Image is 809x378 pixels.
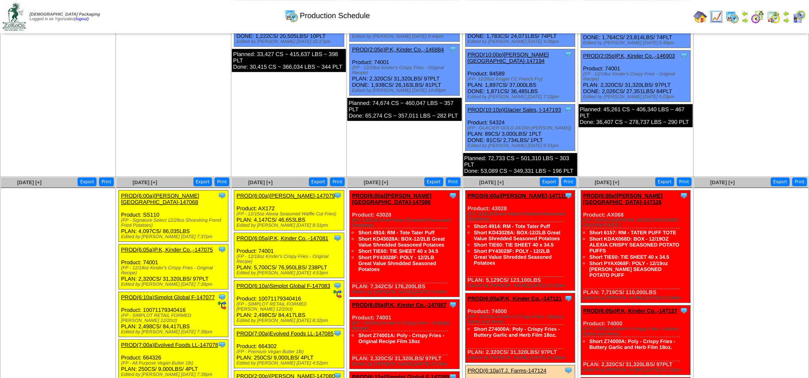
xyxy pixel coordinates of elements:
[595,180,619,185] a: [DATE] [+]
[236,212,343,217] div: (FP - 12/15oz Alexia Seasoned Waffle Cut Fries)
[468,283,575,288] div: Edited by [PERSON_NAME] [DATE] 11:07pm
[214,177,229,186] button: Print
[309,177,328,186] button: Export
[589,254,669,260] a: Short TIE60: TIE SHEET 40 x 34.5
[330,177,345,186] button: Print
[119,190,228,242] div: Product: SS110 PLAN: 4,097CS / 86,035LBS
[119,244,228,290] div: Product: 74001 PLAN: 2,320CS / 31,320LBS / 97PLT
[29,12,100,21] span: Logged in as Ygonzalez
[680,51,688,60] img: Tooltip
[579,104,693,127] div: Planned: 45,261 CS ~ 406,340 LBS ~ 467 PLT Done: 36,407 CS ~ 278,737 LBS ~ 290 PLT
[236,223,343,228] div: Edited by [PERSON_NAME] [DATE] 8:31pm
[771,177,790,186] button: Export
[218,301,226,310] img: ediSmall.gif
[468,107,561,113] a: PROD(10:10p)Glacier Sales, I-147193
[121,218,228,228] div: (FP - Signature Select 12/28oz Shoestring Frend Fried Potatoes)
[589,260,668,278] a: Short PYAX068F: POLY - 12/19oz [PERSON_NAME] SEASONED POTATO PUFF
[583,94,690,99] div: Edited by [PERSON_NAME] [DATE] 6:03pm
[474,223,550,229] a: Short 4914: RM - Tote Tater Puff
[589,236,679,254] a: Short KDAX068D: BOX - 12/19OZ ALEXIA CRISPY SEASONED POTATO PUFFS
[352,218,459,228] div: (FP- 12/2LB Great Value Shredded Seasoned Potatoes)
[468,212,575,222] div: (FP- 12/2LB Great Value Shredded Seasoned Potatoes)
[792,10,806,24] img: calendarcustomer.gif
[236,39,343,44] div: Edited by [PERSON_NAME] [DATE] 10:17pm
[347,98,461,121] div: Planned: 74,674 CS ~ 460,047 LBS ~ 357 PLT Done: 65,274 CS ~ 357,011 LBS ~ 282 PLT
[236,361,343,366] div: Edited by [PERSON_NAME] [DATE] 4:52pm
[710,180,735,185] a: [DATE] [+]
[234,190,344,231] div: Product: AX172 PLAN: 4,147CS / 46,653LBS
[121,342,218,348] a: PROD(7:00a)Evolved Foods LL-147078
[655,177,674,186] button: Export
[236,330,334,337] a: PROD(7:00a)Evolved Foods LL-147085
[121,247,213,253] a: PROD(6:05a)P.K, Kinder Co.,-147075
[236,271,343,276] div: Edited by [PERSON_NAME] [DATE] 4:53pm
[474,242,554,248] a: Short TIE60: TIE SHEET 40 x 34.5
[465,190,575,291] div: Product: 43028 PLAN: 5,129CS / 123,100LBS
[78,177,96,186] button: Export
[352,46,444,53] a: PROD(2:05p)P.K, Kinder Co.,-146884
[218,293,226,301] img: Tooltip
[468,39,575,44] div: Edited by [PERSON_NAME] [DATE] 4:26pm
[742,10,748,17] img: arrowleft.gif
[99,177,114,186] button: Print
[792,177,807,186] button: Print
[465,105,575,151] div: Product: 54324 PLAN: 89CS / 3,000LBS / 1PLT DONE: 81CS / 2,734LBS / 1PLT
[583,218,690,228] div: (FP - 12/19oz [PERSON_NAME] SEASONED POTATO PUFFS )
[479,180,504,185] a: [DATE] [+]
[121,361,228,366] div: (FP - All Purpose Vegan Butter 1lb)
[783,17,790,24] img: arrowright.gif
[352,65,459,75] div: (FP - 12/18oz Kinder's Crispy Fries - Original Recipe)
[468,126,575,131] div: (FP - GLACIER GOLD 24/10ct [PERSON_NAME])
[17,180,42,185] a: [DATE] [+]
[564,50,573,59] img: Tooltip
[726,10,739,24] img: calendarprod.gif
[352,88,459,93] div: Edited by [PERSON_NAME] [DATE] 10:49pm
[236,302,343,312] div: (FP - SIMPLOT RETAIL FORMED [PERSON_NAME] 12/20ct)
[564,191,573,200] img: Tooltip
[468,143,575,148] div: Edited by [PERSON_NAME] [DATE] 6:31pm
[218,245,226,254] img: Tooltip
[352,34,459,39] div: Edited by [PERSON_NAME] [DATE] 9:44pm
[468,193,567,199] a: PROD(6:00a)[PERSON_NAME]-147119
[133,180,157,185] a: [DATE] [+]
[583,193,663,205] a: PROD(6:00a)[PERSON_NAME][GEOGRAPHIC_DATA]-147126
[463,153,577,176] div: Planned: 72,733 CS ~ 501,310 LBS ~ 303 PLT Done: 53,089 CS ~ 349,331 LBS ~ 196 PLT
[474,248,552,266] a: Short PY43028F: POLY - 12/2LB Great Value Shredded Seasoned Potatoes
[236,283,330,289] a: PROD(6:10a)Simplot Global F-147083
[583,40,690,46] div: Edited by [PERSON_NAME] [DATE] 5:49pm
[75,17,89,21] a: (logout)
[364,180,388,185] a: [DATE] [+]
[677,177,691,186] button: Print
[583,72,690,82] div: (FP - 12/18oz Kinder's Crispy Fries - Original Recipe)
[236,349,343,354] div: (FP - Premium Vegan Butter 1lb)
[121,282,228,287] div: Edited by [PERSON_NAME] [DATE] 7:39pm
[474,326,560,338] a: Short Z74000A: Poly - Crispy Fries - Buttery Garlic and Herb Film 18oz.
[583,308,678,314] a: PROD(6:05a)P.K, Kinder Co.,-147127
[583,53,675,59] a: PROD(2:05p)P.K, Kinder Co.,-146903
[352,362,459,367] div: Edited by [PERSON_NAME] [DATE] 3:17pm
[352,321,459,331] div: (FP - 12/18oz Kinder's Crispy Fries - Original Recipe)
[3,3,26,31] img: zoroco-logo-small.webp
[358,332,444,344] a: Short Z74001A: Poly - Crispy Fries - Original Recipe Film 18oz
[193,177,212,186] button: Export
[350,190,459,297] div: Product: 43028 PLAN: 7,342CS / 176,200LBS
[218,191,226,200] img: Tooltip
[333,191,342,200] img: Tooltip
[358,236,445,248] a: Short KD43028A: BOX-12/2LB Great Value Shredded Seasoned Potatoes
[236,318,343,323] div: Edited by [PERSON_NAME] [DATE] 8:32pm
[680,191,688,200] img: Tooltip
[121,313,228,323] div: (FP - SIMPLOT RETAIL FORMED [PERSON_NAME] 12/20ct)
[234,233,344,278] div: Product: 74001 PLAN: 5,700CS / 76,950LBS / 238PLT
[564,105,573,114] img: Tooltip
[589,230,676,236] a: Short 6157: RM - TATER PUFF TOTE
[767,10,780,24] img: calendarinout.gif
[424,177,443,186] button: Export
[121,234,228,239] div: Edited by [PERSON_NAME] [DATE] 7:37pm
[358,248,438,254] a: Short TIE60: TIE SHEET 40 x 34.5
[589,338,675,350] a: Short Z74000A: Poly - Crispy Fries - Buttery Garlic and Herb Film 18oz.
[218,340,226,349] img: Tooltip
[583,295,690,300] div: Edited by [PERSON_NAME] [DATE] 11:19pm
